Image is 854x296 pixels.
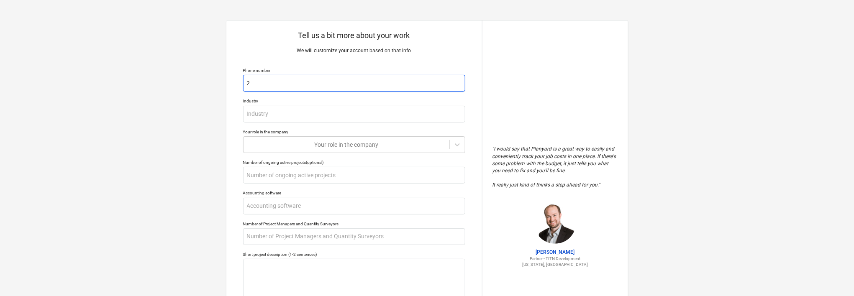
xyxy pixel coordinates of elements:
[812,256,854,296] iframe: Chat Widget
[243,68,465,73] div: Phone number
[243,221,465,227] div: Number of Project Managers and Quantity Surveyors
[243,129,465,135] div: Your role in the company
[492,256,618,261] p: Partner - TITN Development
[243,31,465,41] p: Tell us a bit more about your work
[243,252,465,257] div: Short project description (1-2 sentences)
[243,47,465,54] p: We will customize your account based on that info
[492,145,618,189] p: " I would say that Planyard is a great way to easily and conveniently track your job costs in one...
[243,106,465,122] input: Industry
[243,228,465,245] input: Number of Project Managers and Quantity Surveyors
[243,190,465,196] div: Accounting software
[492,249,618,256] p: [PERSON_NAME]
[243,198,465,214] input: Accounting software
[534,202,576,244] img: Jordan Cohen
[243,98,465,104] div: Industry
[243,160,465,165] div: Number of ongoing active projects (optional)
[492,262,618,267] p: [US_STATE], [GEOGRAPHIC_DATA]
[243,75,465,92] input: Your phone number
[243,167,465,184] input: Number of ongoing active projects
